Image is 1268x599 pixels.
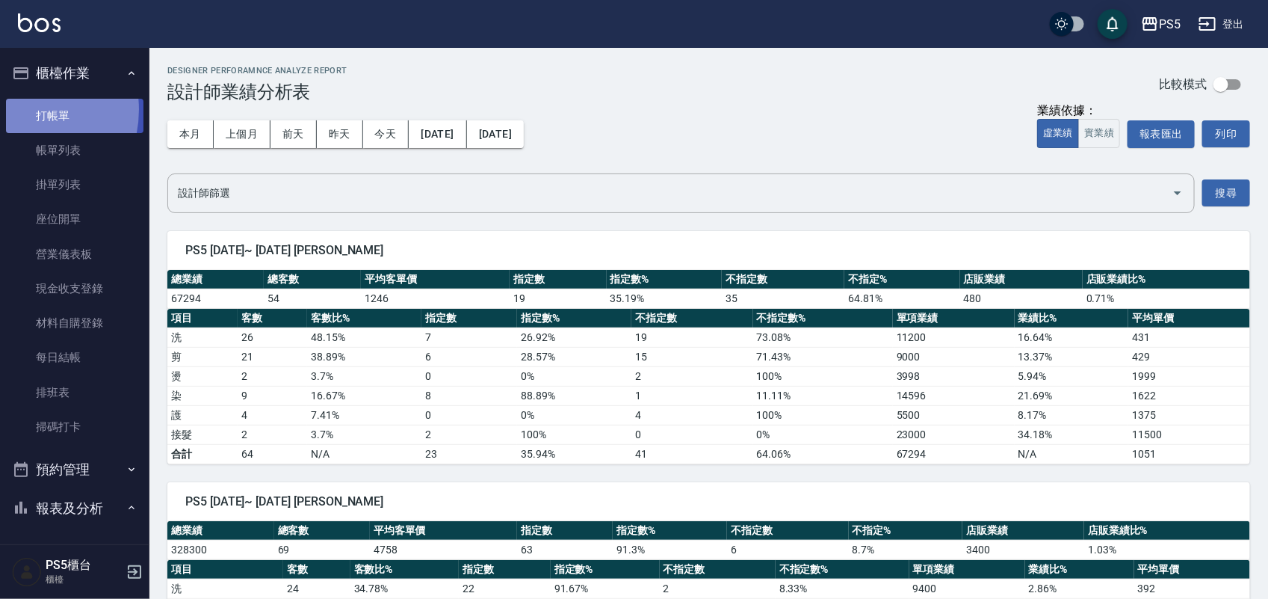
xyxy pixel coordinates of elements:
[459,579,550,598] td: 22
[421,347,517,366] td: 6
[6,375,143,410] a: 排班表
[660,579,776,598] td: 2
[238,309,308,328] th: 客數
[1166,181,1190,205] button: Open
[893,328,1015,347] td: 11200
[1015,425,1129,444] td: 34.18 %
[613,540,727,559] td: 91.3 %
[753,309,893,328] th: 不指定數%
[274,540,370,559] td: 69
[6,168,143,202] a: 掛單列表
[517,540,613,559] td: 63
[722,289,844,308] td: 35
[238,366,308,386] td: 2
[1015,347,1129,366] td: 13.37 %
[1015,386,1129,405] td: 21.69 %
[167,444,238,464] td: 合計
[727,540,849,559] td: 6
[1015,328,1129,347] td: 16.64 %
[421,444,517,464] td: 23
[421,425,517,444] td: 2
[1015,444,1129,464] td: N/A
[893,405,1015,425] td: 5500
[753,328,893,347] td: 73.08 %
[1037,103,1120,119] div: 業績依據：
[960,289,1083,308] td: 480
[753,405,893,425] td: 100 %
[551,560,660,580] th: 指定數%
[517,347,631,366] td: 28.57 %
[167,425,238,444] td: 接髮
[238,347,308,366] td: 21
[6,54,143,93] button: 櫃檯作業
[283,560,350,580] th: 客數
[6,410,143,444] a: 掃碼打卡
[167,366,238,386] td: 燙
[517,309,631,328] th: 指定數%
[753,366,893,386] td: 100 %
[6,533,143,568] a: 報表目錄
[517,405,631,425] td: 0 %
[167,386,238,405] td: 染
[350,560,460,580] th: 客數比%
[844,289,959,308] td: 64.81 %
[421,405,517,425] td: 0
[753,425,893,444] td: 0 %
[776,579,909,598] td: 8.33 %
[307,405,421,425] td: 7.41 %
[631,444,753,464] td: 41
[264,289,360,308] td: 54
[350,579,460,598] td: 34.78 %
[238,425,308,444] td: 2
[167,309,1250,464] table: a dense table
[283,579,350,598] td: 24
[167,521,1250,560] table: a dense table
[6,237,143,271] a: 營業儀表板
[6,202,143,236] a: 座位開單
[167,289,264,308] td: 67294
[1202,179,1250,207] button: 搜尋
[167,82,347,102] h3: 設計師業績分析表
[510,289,606,308] td: 19
[1025,579,1134,598] td: 2.86 %
[238,386,308,405] td: 9
[167,120,214,148] button: 本月
[317,120,363,148] button: 昨天
[238,405,308,425] td: 4
[409,120,466,148] button: [DATE]
[631,309,753,328] th: 不指定數
[238,328,308,347] td: 26
[1078,119,1120,148] button: 實業績
[18,13,61,32] img: Logo
[1084,540,1250,559] td: 1.03 %
[1015,366,1129,386] td: 5.94 %
[307,347,421,366] td: 38.89 %
[307,328,421,347] td: 48.15 %
[753,444,893,464] td: 64.06%
[167,347,238,366] td: 剪
[849,521,963,541] th: 不指定%
[167,66,347,76] h2: Designer Perforamnce Analyze Report
[167,309,238,328] th: 項目
[1159,76,1207,92] p: 比較模式
[270,120,317,148] button: 前天
[46,558,122,573] h5: PS5櫃台
[849,540,963,559] td: 8.7 %
[167,540,274,559] td: 328300
[167,405,238,425] td: 護
[167,560,283,580] th: 項目
[6,271,143,306] a: 現金收支登錄
[1128,444,1250,464] td: 1051
[962,540,1084,559] td: 3400
[307,425,421,444] td: 3.7 %
[631,425,753,444] td: 0
[167,270,264,289] th: 總業績
[631,405,753,425] td: 4
[776,560,909,580] th: 不指定數%
[517,328,631,347] td: 26.92 %
[1159,15,1181,34] div: PS5
[1037,119,1079,148] button: 虛業績
[459,560,550,580] th: 指定數
[361,270,510,289] th: 平均客單價
[1128,386,1250,405] td: 1622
